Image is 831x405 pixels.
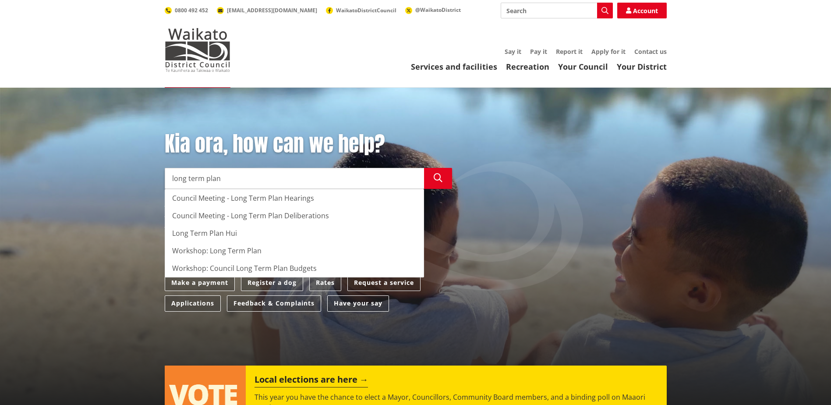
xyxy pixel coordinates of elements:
[309,275,341,291] a: Rates
[227,295,321,312] a: Feedback & Complaints
[217,7,317,14] a: [EMAIL_ADDRESS][DOMAIN_NAME]
[326,7,396,14] a: WaikatoDistrictCouncil
[558,61,608,72] a: Your Council
[411,61,497,72] a: Services and facilities
[405,6,461,14] a: @WaikatoDistrict
[165,131,452,157] h1: Kia ora, how can we help?
[505,47,521,56] a: Say it
[165,224,424,242] div: Long Term Plan Hui
[165,28,230,72] img: Waikato District Council - Te Kaunihera aa Takiwaa o Waikato
[165,242,424,259] div: Workshop: Long Term Plan
[165,7,208,14] a: 0800 492 452
[165,275,235,291] a: Make a payment
[347,275,421,291] a: Request a service
[327,295,389,312] a: Have your say
[175,7,208,14] span: 0800 492 452
[591,47,626,56] a: Apply for it
[617,61,667,72] a: Your District
[255,374,368,387] h2: Local elections are here
[227,7,317,14] span: [EMAIL_ADDRESS][DOMAIN_NAME]
[165,189,424,207] div: Council Meeting - Long Term Plan Hearings
[241,275,303,291] a: Register a dog
[165,207,424,224] div: Council Meeting - Long Term Plan Deliberations
[791,368,822,400] iframe: Messenger Launcher
[617,3,667,18] a: Account
[415,6,461,14] span: @WaikatoDistrict
[165,295,221,312] a: Applications
[634,47,667,56] a: Contact us
[501,3,613,18] input: Search input
[165,168,424,189] input: Search input
[506,61,549,72] a: Recreation
[530,47,547,56] a: Pay it
[336,7,396,14] span: WaikatoDistrictCouncil
[556,47,583,56] a: Report it
[165,259,424,277] div: Workshop: Council Long Term Plan Budgets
